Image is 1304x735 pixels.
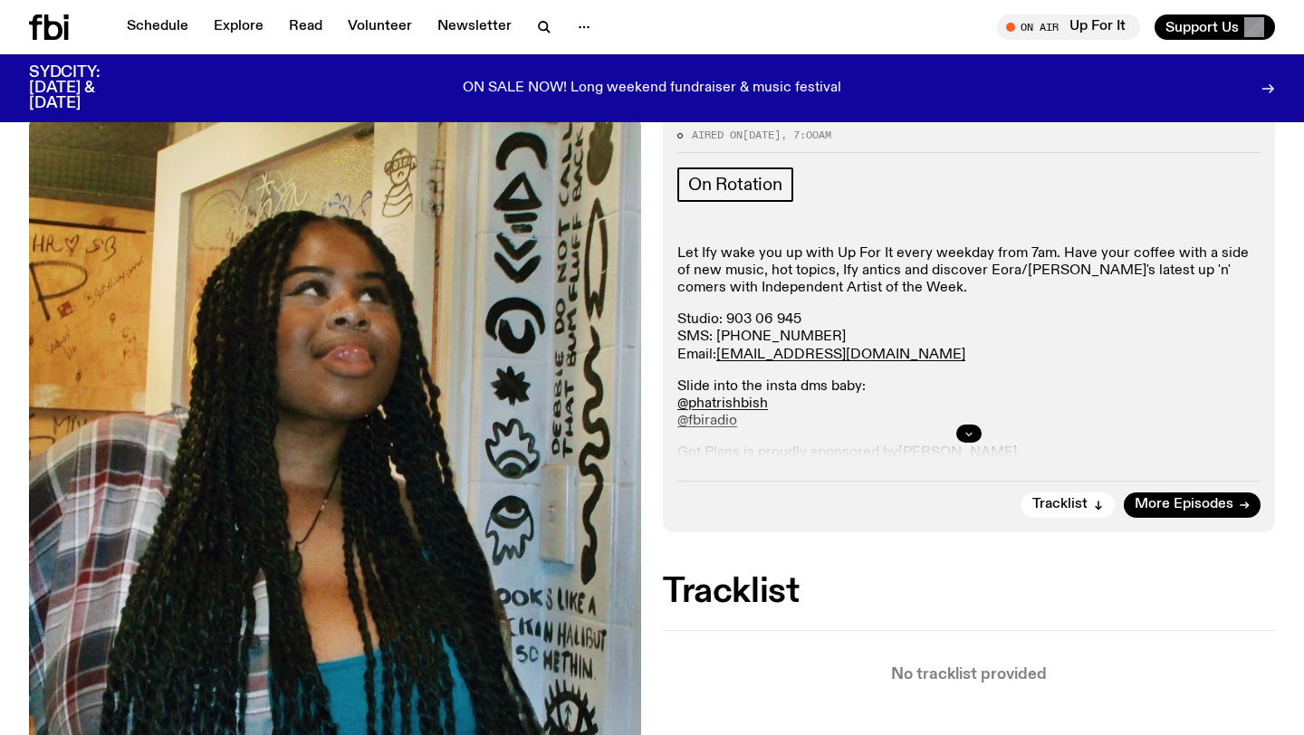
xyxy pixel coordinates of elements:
a: Read [278,14,333,40]
button: Tracklist [1021,492,1115,518]
h2: Tracklist [663,576,1275,608]
span: , 7:00am [781,128,831,142]
a: [EMAIL_ADDRESS][DOMAIN_NAME] [716,348,965,362]
button: On AirUp For It [997,14,1140,40]
button: Support Us [1155,14,1275,40]
a: Volunteer [337,14,423,40]
span: On Rotation [688,175,782,195]
span: Tracklist [1032,498,1088,511]
a: @phatrishbish [677,396,768,411]
a: On Rotation [677,167,793,202]
span: More Episodes [1135,498,1233,511]
p: Let Ify wake you up with Up For It every weekday from 7am. Have your coffee with a side of new mu... [677,245,1261,298]
h3: SYDCITY: [DATE] & [DATE] [29,65,145,111]
a: Explore [203,14,274,40]
span: [DATE] [743,128,781,142]
p: ON SALE NOW! Long weekend fundraiser & music festival [463,81,841,97]
span: Support Us [1165,19,1239,35]
a: Newsletter [427,14,523,40]
a: More Episodes [1124,492,1261,518]
p: Slide into the insta dms baby: [677,378,1261,431]
p: No tracklist provided [663,667,1275,682]
span: Aired on [692,128,743,142]
p: Studio: 903 06 945 SMS: [PHONE_NUMBER] Email: [677,311,1261,364]
a: Schedule [116,14,199,40]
